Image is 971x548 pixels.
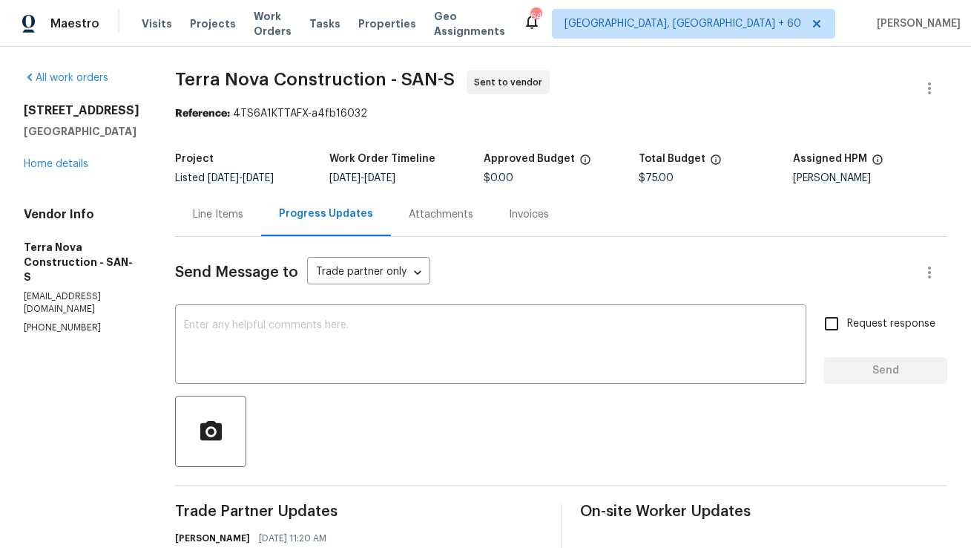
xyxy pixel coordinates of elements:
span: Work Orders [254,9,292,39]
span: Projects [190,16,236,31]
h5: Work Order Timeline [329,154,435,164]
span: The hpm assigned to this work order. [872,154,883,173]
span: - [208,173,274,183]
div: Line Items [193,207,243,222]
div: Attachments [409,207,473,222]
span: Properties [358,16,416,31]
h5: Project [175,154,214,164]
span: The total cost of line items that have been approved by both Opendoor and the Trade Partner. This... [579,154,591,173]
a: Home details [24,159,88,169]
span: [DATE] [329,173,361,183]
span: [DATE] [364,173,395,183]
a: All work orders [24,73,108,83]
p: [EMAIL_ADDRESS][DOMAIN_NAME] [24,290,139,316]
div: 646 [530,9,541,24]
span: Trade Partner Updates [175,504,543,519]
span: [PERSON_NAME] [871,16,961,31]
h5: Assigned HPM [793,154,867,164]
span: $0.00 [484,173,513,183]
b: Reference: [175,108,230,119]
span: On-site Worker Updates [580,504,948,519]
span: - [329,173,395,183]
div: 4TS6A1KTTAFX-a4fb16032 [175,106,947,121]
div: Trade partner only [307,261,430,285]
div: [PERSON_NAME] [793,173,947,183]
span: Terra Nova Construction - SAN-S [175,71,455,88]
h5: [GEOGRAPHIC_DATA] [24,124,139,139]
span: The total cost of line items that have been proposed by Opendoor. This sum includes line items th... [710,154,722,173]
span: [DATE] [243,173,274,183]
span: [DATE] 11:20 AM [259,531,326,546]
span: [DATE] [208,173,239,183]
span: Request response [847,316,935,332]
div: Progress Updates [279,206,373,221]
span: $75.00 [639,173,674,183]
p: [PHONE_NUMBER] [24,322,139,334]
h5: Terra Nova Construction - SAN-S [24,240,139,284]
h5: Approved Budget [484,154,575,164]
h5: Total Budget [639,154,705,164]
h2: [STREET_ADDRESS] [24,103,139,118]
span: Visits [142,16,172,31]
span: Geo Assignments [434,9,505,39]
span: Send Message to [175,265,298,280]
span: Tasks [309,19,340,29]
span: Listed [175,173,274,183]
div: Invoices [509,207,549,222]
h6: [PERSON_NAME] [175,531,250,546]
span: Maestro [50,16,99,31]
span: [GEOGRAPHIC_DATA], [GEOGRAPHIC_DATA] + 60 [565,16,801,31]
span: Sent to vendor [474,75,548,90]
h4: Vendor Info [24,207,139,222]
